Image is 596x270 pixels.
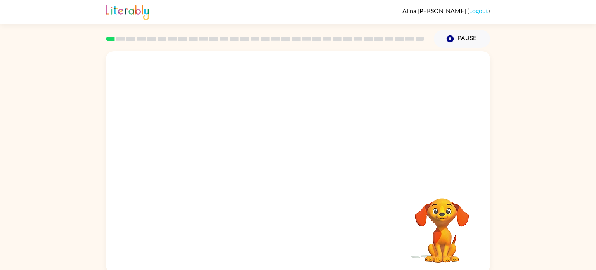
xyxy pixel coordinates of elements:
video: Your browser must support playing .mp4 files to use Literably. Please try using another browser. [403,186,481,264]
div: ( ) [402,7,490,14]
img: Literably [106,3,149,20]
button: Pause [434,30,490,48]
span: Alina [PERSON_NAME] [402,7,467,14]
a: Logout [469,7,488,14]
